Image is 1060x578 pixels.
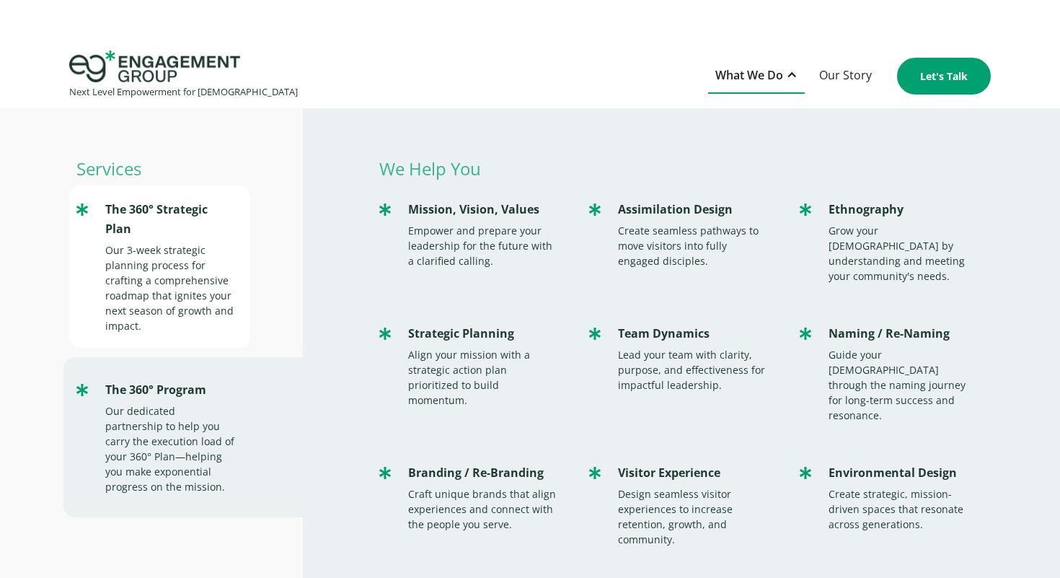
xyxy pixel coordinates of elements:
[618,223,767,268] div: Create seamless pathways to move visitors into fully engaged disciples.
[69,185,303,348] a: The 360° Strategic PlanOur 3-week strategic planning process for crafting a comprehensive roadmap...
[105,242,236,333] div: Our 3-week strategic planning process for crafting a comprehensive roadmap that ignites your next...
[618,486,767,547] div: Design seamless visitor experiences to increase retention, growth, and community.
[69,366,303,509] a: The 360° ProgramOur dedicated partnership to help you carry the execution load of your 360° Plan—...
[582,310,781,407] a: Team DynamicsLead your team with clarity, purpose, and effectiveness for impactful leadership.
[829,223,977,284] div: Grow your [DEMOGRAPHIC_DATA] by understanding and meeting your community's needs.
[792,449,991,546] a: Environmental DesignCreate strategic, mission-driven spaces that resonate across generations.
[69,51,240,82] img: Engagement Group Logo Icon
[715,66,783,85] div: What We Do
[372,449,571,546] a: Branding / Re-BrandingCraft unique brands that align experiences and connect with the people you ...
[897,58,991,95] a: Let's Talk
[618,200,767,219] div: Assimilation Design
[69,51,298,102] a: home
[812,58,879,94] a: Our Story
[582,449,781,561] a: Visitor ExperienceDesign seamless visitor experiences to increase retention, growth, and community.
[408,200,557,219] div: Mission, Vision, Values
[618,463,767,483] div: Visitor Experience
[829,463,977,483] div: Environmental Design
[408,347,557,408] div: Align your mission with a strategic action plan prioritized to build momentum.
[408,324,557,343] div: Strategic Planning
[829,486,977,532] div: Create strategic, mission-driven spaces that resonate across generations.
[829,347,977,423] div: Guide your [DEMOGRAPHIC_DATA] through the naming journey for long-term success and resonance.
[618,324,767,343] div: Team Dynamics
[708,58,805,94] div: What We Do
[829,324,977,343] div: Naming / Re-Naming
[105,200,236,239] div: The 360° Strategic Plan
[408,463,557,483] div: Branding / Re-Branding
[69,159,303,178] p: Services
[372,185,571,283] a: Mission, Vision, ValuesEmpower and prepare your leadership for the future with a clarified calling.
[69,82,298,102] div: Next Level Empowerment for [DEMOGRAPHIC_DATA]
[408,223,557,268] div: Empower and prepare your leadership for the future with a clarified calling.
[792,310,991,437] a: Naming / Re-NamingGuide your [DEMOGRAPHIC_DATA] through the naming journey for long-term success ...
[105,380,236,400] div: The 360° Program
[105,403,236,494] div: Our dedicated partnership to help you carry the execution load of your 360° Plan—helping you make...
[372,310,571,422] a: Strategic PlanningAlign your mission with a strategic action plan prioritized to build momentum.
[372,159,991,178] p: We Help You
[582,185,781,283] a: Assimilation DesignCreate seamless pathways to move visitors into fully engaged disciples.
[618,347,767,393] div: Lead your team with clarity, purpose, and effectiveness for impactful leadership.
[408,486,557,532] div: Craft unique brands that align experiences and connect with the people you serve.
[792,185,991,298] a: EthnographyGrow your [DEMOGRAPHIC_DATA] by understanding and meeting your community's needs.
[829,200,977,219] div: Ethnography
